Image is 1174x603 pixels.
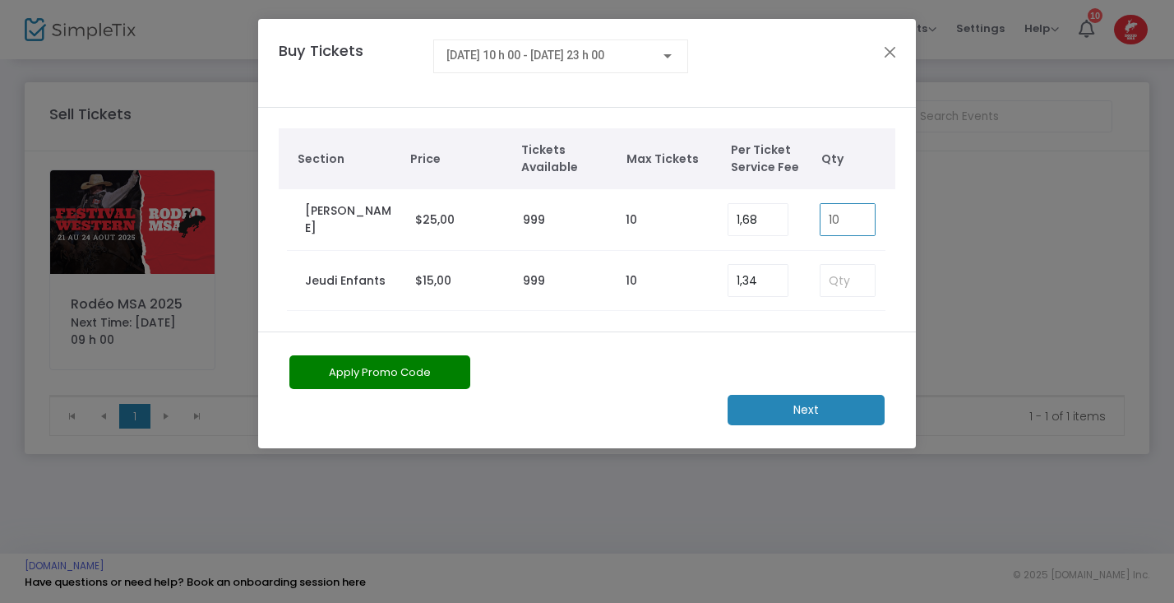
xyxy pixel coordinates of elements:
[731,141,813,176] span: Per Ticket Service Fee
[270,39,425,86] h4: Buy Tickets
[298,151,395,168] span: Section
[728,395,885,425] m-button: Next
[626,211,637,229] label: 10
[820,204,875,235] input: Qty
[728,265,788,296] input: Enter Service Fee
[410,151,505,168] span: Price
[305,202,399,237] label: [PERSON_NAME]
[820,265,875,296] input: Qty
[415,272,451,289] span: $15,00
[415,211,455,228] span: $25,00
[521,141,610,176] span: Tickets Available
[523,211,545,229] label: 999
[446,49,604,62] span: [DATE] 10 h 00 - [DATE] 23 h 00
[626,272,637,290] label: 10
[821,151,887,168] span: Qty
[523,272,545,290] label: 999
[728,204,788,235] input: Enter Service Fee
[626,151,715,168] span: Max Tickets
[305,272,386,290] label: Jeudi Enfants
[880,41,901,63] button: Close
[289,355,470,389] button: Apply Promo Code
